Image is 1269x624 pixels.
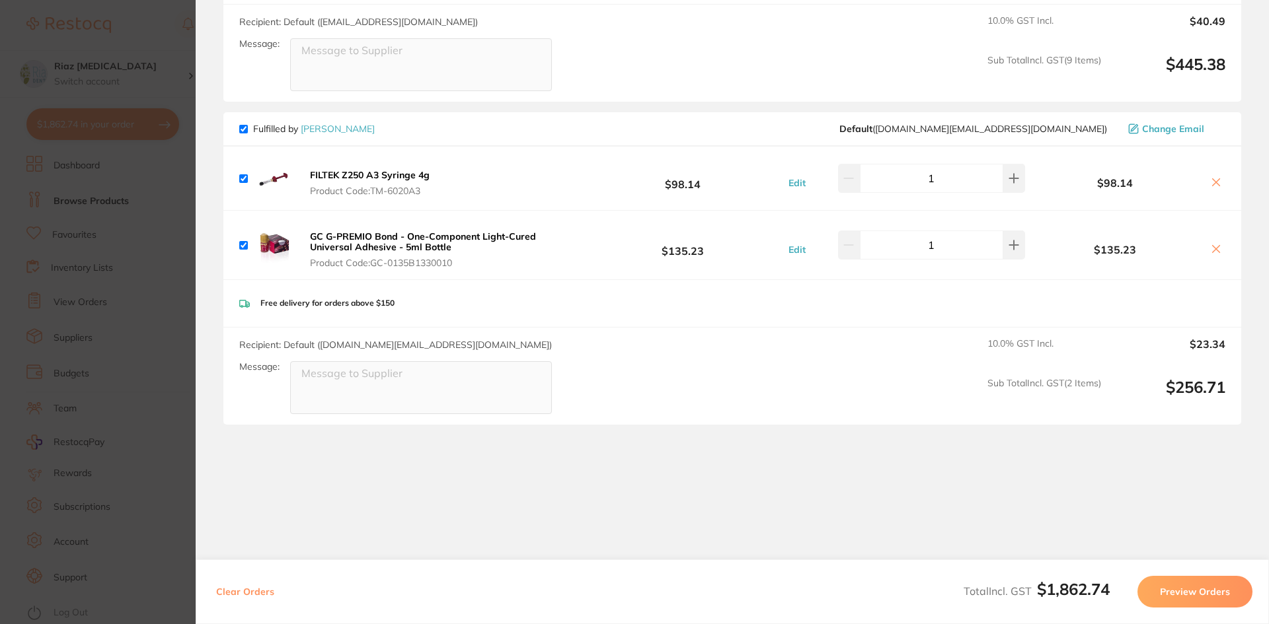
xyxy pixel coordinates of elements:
button: Preview Orders [1137,576,1252,607]
b: $1,862.74 [1037,579,1110,599]
span: Recipient: Default ( [DOMAIN_NAME][EMAIL_ADDRESS][DOMAIN_NAME] ) [239,339,552,351]
p: Fulfilled by [253,123,375,134]
span: 10.0 % GST Incl. [987,15,1101,44]
span: customer.care@henryschein.com.au [839,123,1107,134]
span: Sub Total Incl. GST ( 9 Items) [987,55,1101,91]
b: GC G-PREMIO Bond - One-Component Light-Cured Universal Adhesive - 5ml Bottle [310,230,536,253]
a: [PERSON_NAME] [301,123,375,135]
button: FILTEK Z250 A3 Syringe 4g Product Code:TM-6020A3 [306,169,434,197]
output: $40.49 [1112,15,1225,44]
button: Clear Orders [212,576,278,607]
output: $256.71 [1112,378,1225,414]
span: Recipient: Default ( [EMAIL_ADDRESS][DOMAIN_NAME] ) [239,16,478,28]
img: bXV5Y2pjOQ [253,157,295,199]
button: GC G-PREMIO Bond - One-Component Light-Cured Universal Adhesive - 5ml Bottle Product Code:GC-0135... [306,230,584,269]
span: Total Incl. GST [964,584,1110,598]
span: Sub Total Incl. GST ( 2 Items) [987,378,1101,414]
button: Change Email [1124,123,1225,135]
img: cmhzenBoeQ [253,224,295,266]
button: Edit [785,177,810,189]
output: $23.34 [1112,338,1225,367]
button: Edit [785,244,810,256]
b: FILTEK Z250 A3 Syringe 4g [310,169,430,181]
p: Free delivery for orders above $150 [260,298,395,308]
b: $135.23 [1028,244,1202,256]
b: Default [839,123,872,135]
output: $445.38 [1112,55,1225,91]
b: $98.14 [584,166,781,191]
span: Product Code: TM-6020A3 [310,186,430,196]
b: $98.14 [1028,177,1202,189]
span: Product Code: GC-0135B1330010 [310,258,580,268]
span: Change Email [1142,123,1204,134]
span: 10.0 % GST Incl. [987,338,1101,367]
label: Message: [239,361,280,372]
label: Message: [239,38,280,50]
b: $135.23 [584,233,781,258]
